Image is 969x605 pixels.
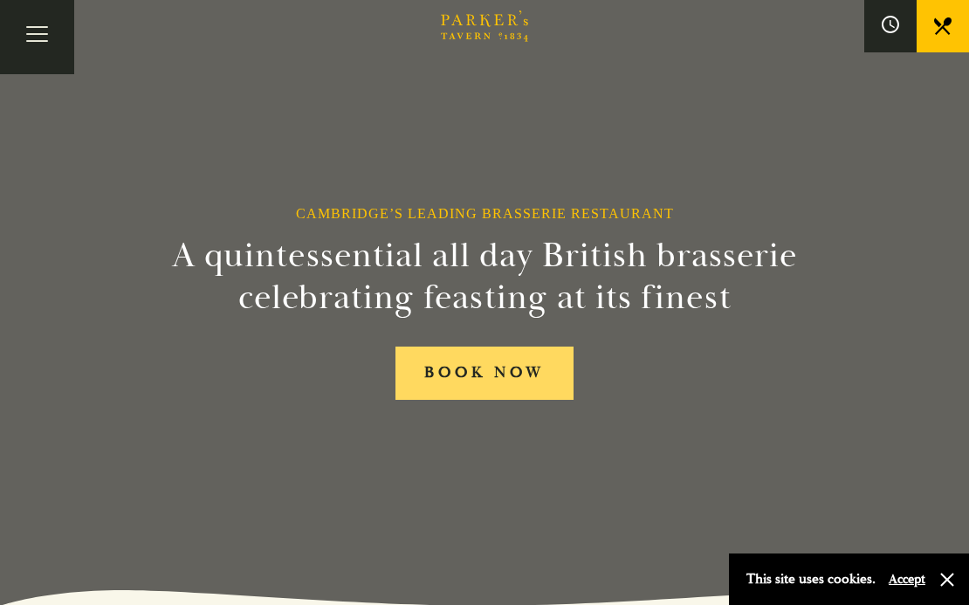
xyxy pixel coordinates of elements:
[746,567,876,592] p: This site uses cookies.
[889,571,925,588] button: Accept
[395,347,574,400] a: BOOK NOW
[156,235,813,319] h2: A quintessential all day British brasserie celebrating feasting at its finest
[938,571,956,588] button: Close and accept
[296,205,674,222] h1: Cambridge’s Leading Brasserie Restaurant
